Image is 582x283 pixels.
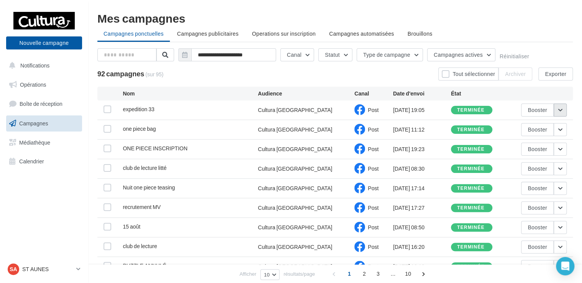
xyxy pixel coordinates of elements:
a: Opérations [5,77,84,93]
span: Post [368,204,378,211]
span: one piece bag [123,125,156,132]
span: expedition 33 [123,106,154,112]
div: Nom [123,90,258,97]
button: Tout sélectionner [438,67,498,81]
span: Afficher [240,270,256,278]
span: Post [368,146,378,152]
span: Opérations [20,81,46,88]
div: [DATE] 08:50 [393,224,451,231]
div: Open Intercom Messenger [556,257,574,275]
span: Nuit one piece teasing [123,184,175,191]
div: Audience [258,90,355,97]
button: Nouvelle campagne [6,36,82,49]
span: Post [368,263,378,270]
div: Cultura [GEOGRAPHIC_DATA] [258,126,332,133]
span: Post [368,244,378,250]
div: terminée [457,206,485,211]
span: Post [368,126,378,133]
div: État [451,90,509,97]
span: SA [10,265,17,273]
span: Campagnes [19,120,48,127]
button: Notifications [5,58,81,74]
div: [DATE] 17:27 [393,204,451,212]
div: Date d'envoi [393,90,451,97]
button: Campagnes actives [427,48,495,61]
span: 15 août [123,223,140,230]
span: Campagnes automatisées [329,30,394,37]
span: Operations sur inscription [252,30,316,37]
span: 1 [343,268,355,280]
button: Archiver [498,67,532,81]
button: Type de campagne [357,48,423,61]
div: Cultura [GEOGRAPHIC_DATA] [258,263,332,270]
span: (sur 95) [145,71,163,78]
div: Cultura [GEOGRAPHIC_DATA] [258,243,332,251]
span: PUZZLE ANNULÉ [123,262,166,269]
div: [DATE] 11:12 [393,126,451,133]
button: Booster [521,240,554,253]
div: Cultura [GEOGRAPHIC_DATA] [258,204,332,212]
p: ST AUNES [22,265,73,273]
div: terminée [457,127,485,132]
button: Booster [521,143,554,156]
a: Médiathèque [5,135,84,151]
button: Réinitialiser [500,53,529,59]
span: 2 [358,268,370,280]
button: Statut [318,48,352,61]
button: Booster [521,123,554,136]
span: recrutement MV [123,204,161,210]
button: Booster [521,162,554,175]
span: ... [387,268,399,280]
div: terminée [457,186,485,191]
div: Cultura [GEOGRAPHIC_DATA] [258,184,332,192]
div: [DATE] 17:14 [393,184,451,192]
button: 10 [260,269,279,280]
div: [DATE] 19:05 [393,106,451,114]
div: terminée [457,147,485,152]
span: club de lecture [123,243,157,249]
span: Brouillons [408,30,432,37]
div: [DATE] 16:20 [393,243,451,251]
span: Médiathèque [19,139,50,145]
span: 10 [264,271,270,278]
button: Booster [521,221,554,234]
div: Cultura [GEOGRAPHIC_DATA] [258,145,332,153]
span: ONE PIECE INSCRIPTION [123,145,187,151]
a: SA ST AUNES [6,262,82,276]
button: Exporter [538,67,573,81]
div: Cultura [GEOGRAPHIC_DATA] [258,224,332,231]
span: club de lecture litté [123,165,166,171]
span: 3 [372,268,384,280]
button: Booster [521,201,554,214]
div: Cultura [GEOGRAPHIC_DATA] [258,165,332,173]
span: Campagnes actives [434,51,483,58]
span: Post [368,165,378,172]
span: résultats/page [284,270,315,278]
div: terminée [457,225,485,230]
a: Boîte de réception [5,95,84,112]
button: Canal [280,48,314,61]
div: [DATE] 19:23 [393,145,451,153]
div: terminée [457,108,485,113]
span: Boîte de réception [20,100,62,107]
span: Post [368,107,378,113]
button: Booster [521,104,554,117]
div: terminée [457,166,485,171]
div: terminée [457,245,485,250]
button: Booster [521,260,554,273]
div: [DATE] 16:10 [393,263,451,270]
div: Cultura [GEOGRAPHIC_DATA] [258,106,332,114]
span: Post [368,224,378,230]
span: Notifications [20,62,49,69]
a: Campagnes [5,115,84,132]
a: Calendrier [5,153,84,169]
div: [DATE] 08:30 [393,165,451,173]
div: Mes campagnes [97,12,573,24]
div: Canal [354,90,393,97]
span: 92 campagnes [97,69,144,78]
button: Booster [521,182,554,195]
span: 10 [402,268,414,280]
span: Post [368,185,378,191]
span: Campagnes publicitaires [177,30,238,37]
span: Calendrier [19,158,44,165]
